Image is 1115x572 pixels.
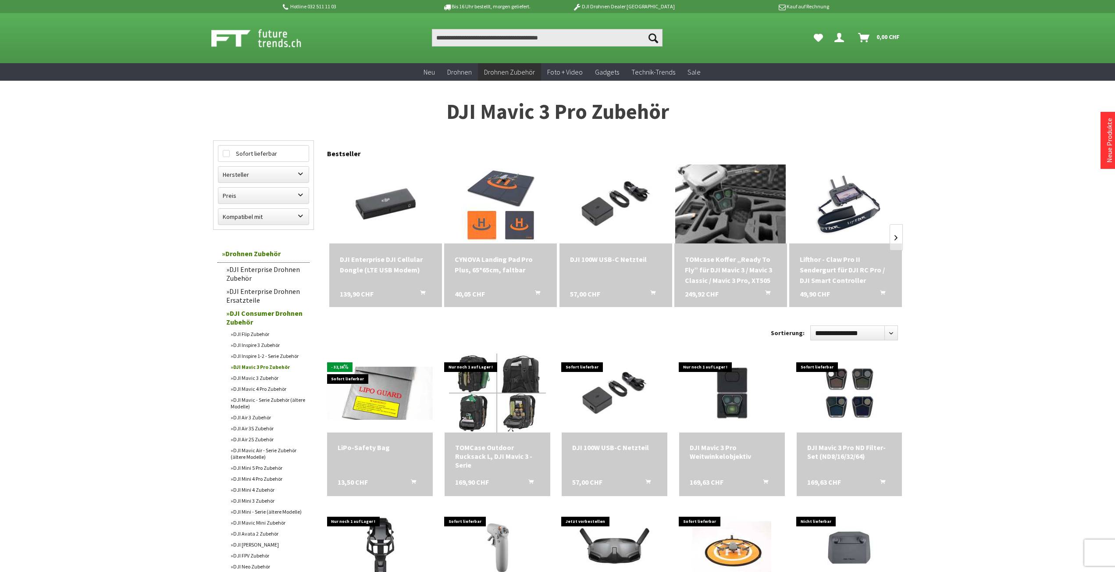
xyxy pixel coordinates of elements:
[755,289,776,300] button: In den Warenkorb
[226,340,310,350] a: DJI Inspire 3 Zubehör
[226,561,310,572] a: DJI Neo Zubehör
[478,63,541,81] a: Drohnen Zubehör
[226,372,310,383] a: DJI Mavic 3 Zubehör
[226,423,310,434] a: DJI Air 3S Zubehör
[800,254,891,286] a: Lifthor - Claw Pro II Sendergurt für DJI RC Pro / DJI Smart Controller 49,90 CHF In den Warenkorb
[226,445,310,462] a: DJI Mavic Air - Serie Zubehör (ältere Modelle)
[635,478,656,489] button: In den Warenkorb
[524,289,545,300] button: In den Warenkorb
[559,166,672,241] img: DJI 100W USB-C Netzteil
[217,245,310,263] a: Drohnen Zubehör
[683,354,781,433] img: DJI Mavic 3 Pro Weitwinkelobjektiv
[807,443,892,461] div: DJI Mavic 3 Pro ND Filter-Set (ND8/16/32/64)
[447,68,472,76] span: Drohnen
[226,528,310,539] a: DJI Avata 2 Zubehör
[690,478,723,486] span: 169,63 CHF
[226,329,310,340] a: DJI Flip Zubehör
[441,63,478,81] a: Drohnen
[876,30,900,44] span: 0,00 CHF
[595,68,619,76] span: Gadgets
[869,289,891,300] button: In den Warenkorb
[455,478,489,486] span: 169,90 CHF
[800,289,830,299] span: 49,90 CHF
[418,1,555,12] p: Bis 16 Uhr bestellt, morgen geliefert.
[455,289,485,299] span: 40,05 CHF
[226,539,310,550] a: DJI [PERSON_NAME]
[226,361,310,372] a: DJI Mavic 3 Pro Zubehör
[338,443,422,452] div: LiPo-Safety Bag
[226,394,310,412] a: DJI Mavic - Serie Zubehör (ältere Modelle)
[640,289,661,300] button: In den Warenkorb
[226,506,310,517] a: DJI Mini - Serie (ältere Modelle)
[692,1,829,12] p: Kauf auf Rechnung
[518,478,539,489] button: In den Warenkorb
[589,63,625,81] a: Gadgets
[690,443,774,461] div: DJI Mavic 3 Pro Weitwinkelobjektiv
[644,29,663,46] button: Suchen
[410,289,431,300] button: In den Warenkorb
[771,326,805,340] label: Sortierung:
[226,412,310,423] a: DJI Air 3 Zubehör
[625,63,681,81] a: Technik-Trends
[541,63,589,81] a: Foto + Video
[1105,118,1114,163] a: Neue Produkte
[681,63,707,81] a: Sale
[807,443,892,461] a: DJI Mavic 3 Pro ND Filter-Set (ND8/16/32/64) 169,63 CHF In den Warenkorb
[675,149,786,259] img: TOMcase Koffer „Ready To Fly” für DJI Mavic 3 / Mavic 3 Classic / Mavic 3 Pro, XT505
[226,434,310,445] a: DJI Air 2S Zubehör
[685,289,719,299] span: 249,92 CHF
[855,29,904,46] a: Warenkorb
[570,254,662,265] div: DJI 100W USB-C Netzteil
[218,209,309,225] label: Kompatibel mit
[226,495,310,506] a: DJI Mini 3 Zubehör
[226,484,310,495] a: DJI Mini 4 Zubehör
[340,254,431,275] a: DJI Enterprise DJI Cellular Dongle (LTE USB Modem) 139,90 CHF In den Warenkorb
[400,478,421,489] button: In den Warenkorb
[690,443,774,461] a: DJI Mavic 3 Pro Weitwinkelobjektiv 169,63 CHF In den Warenkorb
[685,254,777,286] a: TOMcase Koffer „Ready To Fly” für DJI Mavic 3 / Mavic 3 Classic / Mavic 3 Pro, XT505 249,92 CHF I...
[570,289,600,299] span: 57,00 CHF
[218,146,309,161] label: Sofort lieferbar
[338,443,422,452] a: LiPo-Safety Bag 13,50 CHF In den Warenkorb
[831,29,851,46] a: Dein Konto
[455,443,540,469] a: TOMCase Outdoor Rucksack L, DJI Mavic 3 -Serie 169,90 CHF In den Warenkorb
[222,307,310,329] a: DJI Consumer Drohnen Zubehör
[281,1,418,12] p: Hotline 032 511 11 03
[213,101,902,123] h1: DJI Mavic 3 Pro Zubehör
[631,68,675,76] span: Technik-Trends
[432,29,663,46] input: Produkt, Marke, Kategorie, EAN, Artikelnummer…
[685,254,777,286] div: TOMcase Koffer „Ready To Fly” für DJI Mavic 3 / Mavic 3 Classic / Mavic 3 Pro, XT505
[211,27,321,49] img: Shop Futuretrends - zur Startseite wechseln
[802,164,889,243] img: Lifthor - Claw Pro II Sendergurt für DJI RC Pro / DJI Smart Controller
[226,517,310,528] a: DJI Mavic Mini Zubehör
[572,443,657,452] a: DJI 100W USB-C Netzteil 57,00 CHF In den Warenkorb
[340,289,374,299] span: 139,90 CHF
[570,254,662,265] a: DJI 100W USB-C Netzteil 57,00 CHF In den Warenkorb
[327,140,902,162] div: Bestseller
[329,166,442,241] img: DJI Enterprise DJI Cellular Dongle (LTE USB Modem)
[222,285,310,307] a: DJI Enterprise Drohnen Ersatzteile
[484,68,535,76] span: Drohnen Zubehör
[417,63,441,81] a: Neu
[869,478,891,489] button: In den Warenkorb
[688,68,701,76] span: Sale
[809,29,827,46] a: Meine Favoriten
[455,443,540,469] div: TOMCase Outdoor Rucksack L, DJI Mavic 3 -Serie
[424,68,435,76] span: Neu
[455,254,546,275] a: CYNOVA Landing Pad Pro Plus, 65*65cm, faltbar 40,05 CHF In den Warenkorb
[572,443,657,452] div: DJI 100W USB-C Netzteil
[218,188,309,204] label: Preis
[226,350,310,361] a: DJI Inspire 1-2 - Serie Zubehör
[572,478,602,486] span: 57,00 CHF
[800,254,891,286] div: Lifthor - Claw Pro II Sendergurt für DJI RC Pro / DJI Smart Controller
[807,478,841,486] span: 169,63 CHF
[226,462,310,473] a: DJI Mini 5 Pro Zubehör
[752,478,773,489] button: In den Warenkorb
[222,263,310,285] a: DJI Enterprise Drohnen Zubehör
[562,358,667,429] img: DJI 100W USB-C Netzteil
[547,68,583,76] span: Foto + Video
[338,478,368,486] span: 13,50 CHF
[226,473,310,484] a: DJI Mini 4 Pro Zubehör
[327,367,433,420] img: LiPo-Safety Bag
